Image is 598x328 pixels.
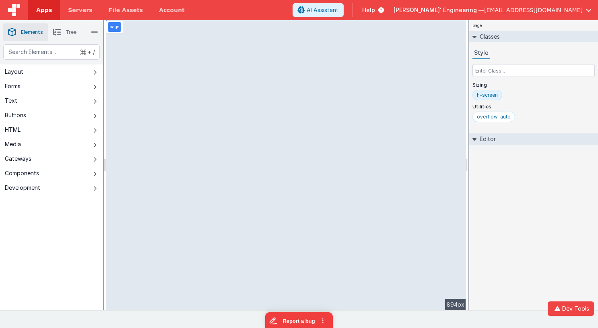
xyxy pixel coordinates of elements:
div: HTML [5,126,21,134]
span: Help [362,6,375,14]
span: [EMAIL_ADDRESS][DOMAIN_NAME] [484,6,583,14]
p: Utilities [472,104,595,110]
div: 894px [445,299,466,310]
div: Forms [5,82,21,90]
h4: page [469,20,485,31]
span: Apps [36,6,52,14]
span: [PERSON_NAME]' Engineering — [394,6,484,14]
div: Layout [5,68,23,76]
h2: Editor [476,133,496,145]
button: AI Assistant [293,3,344,17]
div: --> [106,20,466,310]
input: Search Elements... [3,44,100,60]
p: Sizing [472,82,595,88]
span: Servers [68,6,92,14]
span: Elements [21,29,43,35]
div: h-screen [477,92,498,98]
span: + / [80,44,95,60]
span: AI Assistant [307,6,338,14]
div: Gateways [5,155,31,163]
div: Media [5,140,21,148]
span: File Assets [109,6,143,14]
input: Enter Class... [472,64,595,77]
div: Buttons [5,111,26,119]
button: [PERSON_NAME]' Engineering — [EMAIL_ADDRESS][DOMAIN_NAME] [394,6,592,14]
div: Components [5,169,39,177]
div: overflow-auto [477,114,511,120]
p: page [109,24,120,30]
div: Text [5,97,17,105]
h2: Classes [476,31,500,42]
button: Dev Tools [548,301,594,316]
div: Development [5,184,40,192]
button: Style [472,47,490,59]
span: Tree [66,29,76,35]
